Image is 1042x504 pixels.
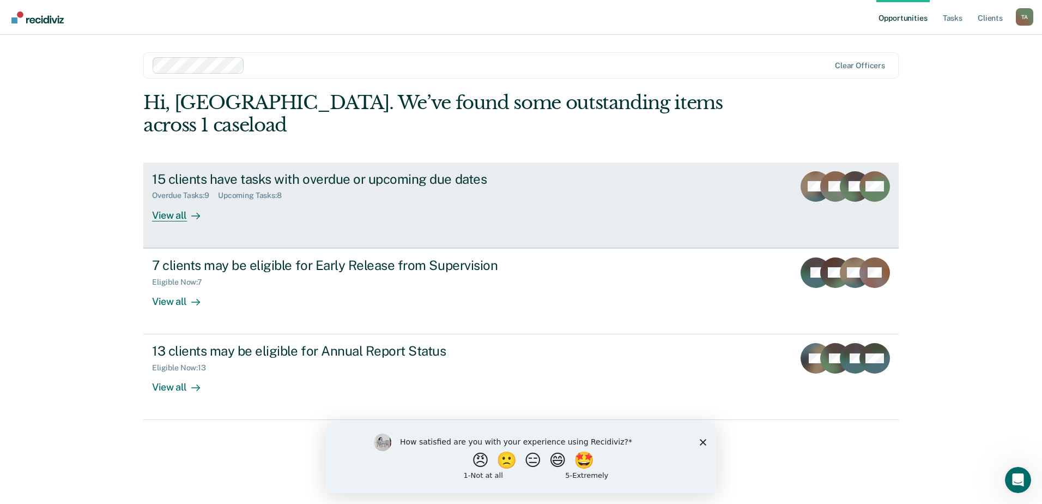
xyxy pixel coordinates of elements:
[152,257,535,273] div: 7 clients may be eligible for Early Release from Supervision
[1005,467,1031,493] iframe: Intercom live chat
[152,286,213,308] div: View all
[218,191,290,200] div: Upcoming Tasks : 8
[152,363,215,373] div: Eligible Now : 13
[143,92,748,136] div: Hi, [GEOGRAPHIC_DATA]. We’ve found some outstanding items across 1 caseload
[326,423,716,493] iframe: Survey by Kim from Recidiviz
[143,163,899,248] a: 15 clients have tasks with overdue or upcoming due datesOverdue Tasks:9Upcoming Tasks:8View all
[143,334,899,420] a: 13 clients may be eligible for Annual Report StatusEligible Now:13View all
[1016,8,1033,26] button: Profile dropdown button
[152,373,213,394] div: View all
[1016,8,1033,26] div: T A
[152,278,211,287] div: Eligible Now : 7
[152,191,218,200] div: Overdue Tasks : 9
[152,171,535,187] div: 15 clients have tasks with overdue or upcoming due dates
[152,200,213,221] div: View all
[152,343,535,359] div: 13 clients may be eligible for Annual Report Status
[835,61,885,70] div: Clear officers
[11,11,64,23] img: Recidiviz
[143,248,899,334] a: 7 clients may be eligible for Early Release from SupervisionEligible Now:7View all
